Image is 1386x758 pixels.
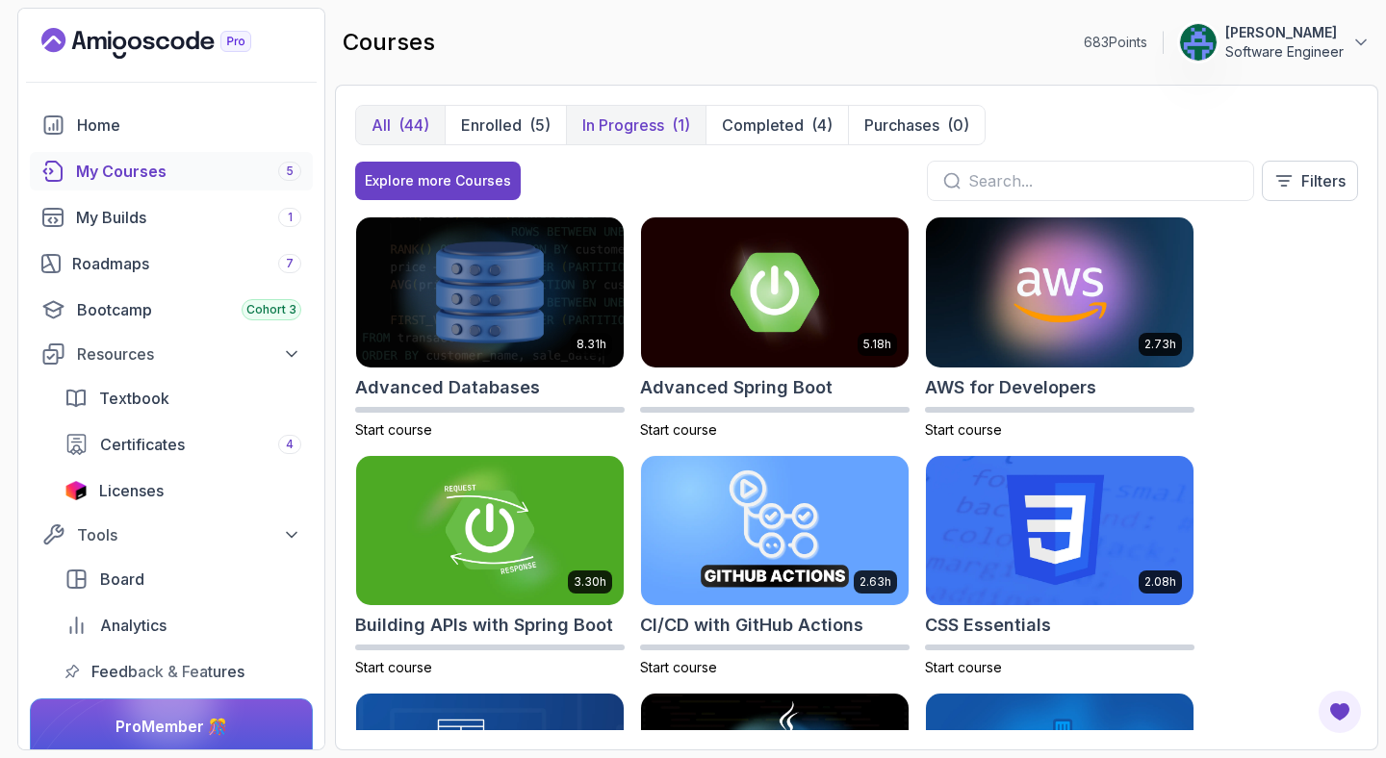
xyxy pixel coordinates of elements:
[286,256,294,271] span: 7
[53,471,313,510] a: licenses
[848,106,985,144] button: Purchases(0)
[77,114,301,137] div: Home
[640,421,717,438] span: Start course
[356,456,624,606] img: Building APIs with Spring Boot card
[286,164,294,179] span: 5
[706,106,848,144] button: Completed(4)
[566,106,706,144] button: In Progress(1)
[863,337,891,352] p: 5.18h
[1179,23,1371,62] button: user profile image[PERSON_NAME]Software Engineer
[99,387,169,410] span: Textbook
[722,114,804,137] p: Completed
[811,114,833,137] div: (4)
[1225,42,1344,62] p: Software Engineer
[1317,689,1363,735] button: Open Feedback Button
[1144,337,1176,352] p: 2.73h
[53,425,313,464] a: certificates
[641,456,909,606] img: CI/CD with GitHub Actions card
[77,523,301,546] div: Tools
[864,114,939,137] p: Purchases
[99,479,164,502] span: Licenses
[925,421,1002,438] span: Start course
[53,379,313,417] a: textbook
[100,614,167,637] span: Analytics
[529,114,551,137] div: (5)
[30,152,313,190] a: courses
[246,302,296,317] span: Cohort 3
[582,114,664,137] p: In Progress
[1225,23,1344,42] p: [PERSON_NAME]
[91,660,244,683] span: Feedback & Features
[30,291,313,329] a: bootcamp
[100,568,144,591] span: Board
[968,169,1238,192] input: Search...
[574,574,606,590] p: 3.30h
[925,659,1002,675] span: Start course
[947,114,969,137] div: (0)
[640,659,717,675] span: Start course
[30,244,313,283] a: roadmaps
[30,518,313,552] button: Tools
[925,374,1096,401] h2: AWS for Developers
[76,206,301,229] div: My Builds
[53,606,313,644] a: analytics
[30,337,313,371] button: Resources
[286,437,294,452] span: 4
[343,27,435,58] h2: courses
[355,162,521,200] button: Explore more Courses
[365,171,511,190] div: Explore more Courses
[672,114,690,137] div: (1)
[288,210,293,225] span: 1
[926,456,1193,606] img: CSS Essentials card
[445,106,566,144] button: Enrolled(5)
[100,433,185,456] span: Certificates
[41,28,295,59] a: Landing page
[356,106,445,144] button: All(44)
[355,421,432,438] span: Start course
[398,114,429,137] div: (44)
[1144,574,1176,590] p: 2.08h
[1180,24,1217,61] img: user profile image
[355,659,432,675] span: Start course
[77,298,301,321] div: Bootcamp
[640,612,863,639] h2: CI/CD with GitHub Actions
[53,560,313,598] a: board
[860,574,891,590] p: 2.63h
[30,106,313,144] a: home
[76,160,301,183] div: My Courses
[355,374,540,401] h2: Advanced Databases
[356,217,624,367] img: Advanced Databases card
[30,198,313,237] a: builds
[925,612,1051,639] h2: CSS Essentials
[77,342,301,366] div: Resources
[53,652,313,691] a: feedback
[577,337,606,352] p: 8.31h
[1301,169,1346,192] p: Filters
[641,217,909,367] img: Advanced Spring Boot card
[72,252,301,275] div: Roadmaps
[926,217,1193,367] img: AWS for Developers card
[640,374,833,401] h2: Advanced Spring Boot
[64,481,88,500] img: jetbrains icon
[372,114,391,137] p: All
[1084,33,1147,52] p: 683 Points
[355,612,613,639] h2: Building APIs with Spring Boot
[461,114,522,137] p: Enrolled
[1262,161,1358,201] button: Filters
